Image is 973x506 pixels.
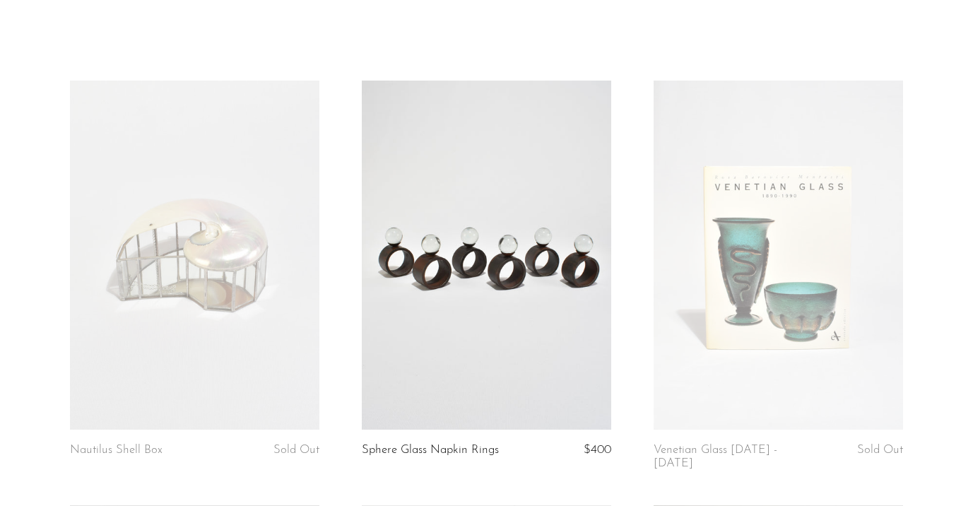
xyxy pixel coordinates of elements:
span: $400 [584,444,611,456]
a: Sphere Glass Napkin Rings [362,444,499,457]
span: Sold Out [857,444,903,456]
a: Nautilus Shell Box [70,444,163,457]
a: Venetian Glass [DATE] - [DATE] [654,444,820,470]
span: Sold Out [273,444,319,456]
